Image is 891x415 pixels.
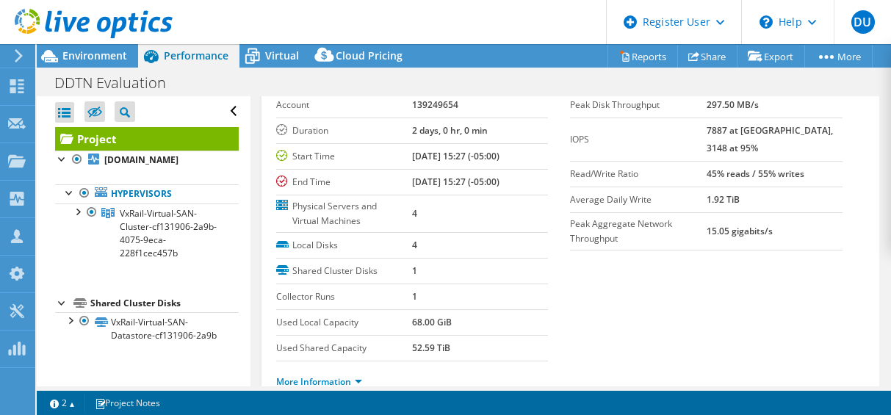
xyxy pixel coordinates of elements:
label: Used Shared Capacity [276,341,412,356]
span: Performance [164,48,228,62]
b: 7887 at [GEOGRAPHIC_DATA], 3148 at 95% [707,124,833,154]
label: Collector Runs [276,289,412,304]
label: Average Daily Write [570,192,706,207]
b: 139249654 [412,98,458,111]
b: [DOMAIN_NAME] [104,154,178,166]
b: 297.50 MB/s [707,98,759,111]
b: [DATE] 15:27 (-05:00) [412,176,499,188]
a: Hypervisors [55,184,239,203]
b: 68.00 GiB [412,316,452,328]
b: 15.05 gigabits/s [707,225,773,237]
span: Cloud Pricing [336,48,403,62]
span: VxRail-Virtual-SAN-Cluster-cf131906-2a9b-4075-9eca-228f1cec457b [120,207,217,259]
span: Environment [62,48,127,62]
b: 4 [412,207,417,220]
label: Peak Aggregate Network Throughput [570,217,706,246]
span: DU [851,10,875,34]
b: 1 [412,264,417,277]
b: 1.92 TiB [707,193,740,206]
a: [DOMAIN_NAME] [55,151,239,170]
a: More Information [276,375,362,388]
label: IOPS [570,132,706,147]
label: Duration [276,123,412,138]
a: Project Notes [84,394,170,412]
label: Read/Write Ratio [570,167,706,181]
a: Project [55,127,239,151]
label: Used Local Capacity [276,315,412,330]
a: VxRail-Virtual-SAN-Datastore-cf131906-2a9b [55,312,239,344]
a: More [804,45,873,68]
label: Physical Servers and Virtual Machines [276,199,412,228]
label: Peak Disk Throughput [570,98,706,112]
b: 4 [412,239,417,251]
b: 2 days, 0 hr, 0 min [412,124,488,137]
label: Shared Cluster Disks [276,264,412,278]
a: 2 [40,394,85,412]
label: Account [276,98,412,112]
a: Reports [607,45,678,68]
span: Virtual [265,48,299,62]
div: Shared Cluster Disks [90,295,239,312]
a: Share [677,45,737,68]
label: End Time [276,175,412,190]
label: Local Disks [276,238,412,253]
a: Export [737,45,805,68]
label: Start Time [276,149,412,164]
b: 1 [412,290,417,303]
b: 52.59 TiB [412,342,450,354]
b: 45% reads / 55% writes [707,167,804,180]
b: [DATE] 15:27 (-05:00) [412,150,499,162]
a: VxRail-Virtual-SAN-Cluster-cf131906-2a9b-4075-9eca-228f1cec457b [55,203,239,262]
h1: DDTN Evaluation [48,75,189,91]
svg: \n [760,15,773,29]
